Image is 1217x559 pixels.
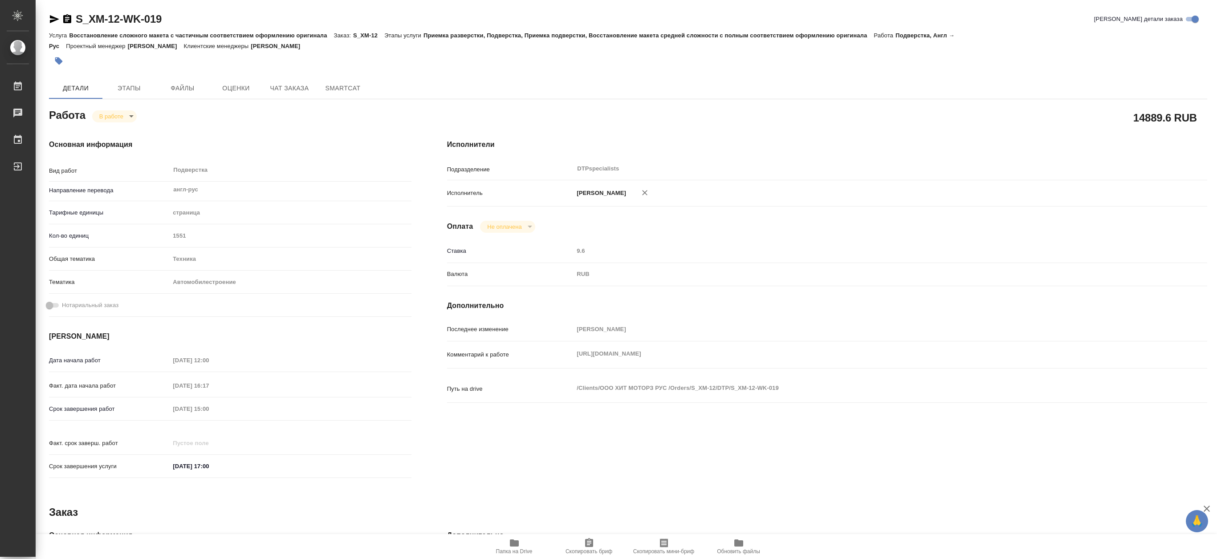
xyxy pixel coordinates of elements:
[447,189,574,198] p: Исполнитель
[62,301,118,310] span: Нотариальный заказ
[170,379,248,392] input: Пустое поле
[447,270,574,279] p: Валюта
[49,505,78,519] h2: Заказ
[1189,512,1205,531] span: 🙏
[49,208,170,217] p: Тарифные единицы
[49,405,170,413] p: Срок завершения работ
[49,439,170,448] p: Факт. срок заверш. работ
[170,205,411,220] div: страница
[574,244,1144,257] input: Пустое поле
[423,32,874,39] p: Приемка разверстки, Подверстка, Приемка подверстки, Восстановление макета средней сложности с пол...
[170,229,411,242] input: Пустое поле
[574,323,1144,336] input: Пустое поле
[49,530,411,541] h4: Основная информация
[480,221,535,233] div: В работе
[447,325,574,334] p: Последнее изменение
[496,548,533,555] span: Папка на Drive
[447,385,574,393] p: Путь на drive
[49,381,170,390] p: Факт. дата начала работ
[322,83,364,94] span: SmartCat
[184,43,251,49] p: Клиентские менеджеры
[1186,510,1208,532] button: 🙏
[161,83,204,94] span: Файлы
[353,32,384,39] p: S_XM-12
[49,255,170,263] p: Общая тематика
[49,231,170,240] p: Кол-во единиц
[268,83,311,94] span: Чат заказа
[633,548,694,555] span: Скопировать мини-бриф
[251,43,307,49] p: [PERSON_NAME]
[552,534,627,559] button: Скопировать бриф
[76,13,162,25] a: S_XM-12-WK-019
[49,166,170,175] p: Вид работ
[701,534,776,559] button: Обновить файлы
[484,223,524,231] button: Не оплачена
[49,106,85,122] h2: Работа
[108,83,151,94] span: Этапы
[49,139,411,150] h4: Основная информация
[447,300,1207,311] h4: Дополнительно
[384,32,423,39] p: Этапы услуги
[447,247,574,255] p: Ставка
[170,437,248,450] input: Пустое поле
[334,32,353,39] p: Заказ:
[97,113,126,120] button: В работе
[170,251,411,267] div: Техника
[49,462,170,471] p: Срок завершения услуги
[574,189,626,198] p: [PERSON_NAME]
[717,548,760,555] span: Обновить файлы
[447,165,574,174] p: Подразделение
[447,221,473,232] h4: Оплата
[1133,110,1197,125] h2: 14889.6 RUB
[170,275,411,290] div: Автомобилестроение
[566,548,612,555] span: Скопировать бриф
[574,381,1144,396] textarea: /Clients/ООО ХИТ МОТОРЗ РУС /Orders/S_XM-12/DTP/S_XM-12-WK-019
[92,110,137,122] div: В работе
[49,32,69,39] p: Услуга
[49,186,170,195] p: Направление перевода
[1094,15,1183,24] span: [PERSON_NAME] детали заказа
[54,83,97,94] span: Детали
[874,32,895,39] p: Работа
[447,530,1207,541] h4: Дополнительно
[215,83,257,94] span: Оценки
[49,14,60,24] button: Скопировать ссылку для ЯМессенджера
[49,356,170,365] p: Дата начала работ
[477,534,552,559] button: Папка на Drive
[49,331,411,342] h4: [PERSON_NAME]
[69,32,334,39] p: Восстановление сложного макета с частичным соответствием оформлению оригинала
[170,402,248,415] input: Пустое поле
[635,183,655,203] button: Удалить исполнителя
[574,267,1144,282] div: RUB
[574,346,1144,361] textarea: [URL][DOMAIN_NAME]
[447,139,1207,150] h4: Исполнители
[49,51,69,71] button: Добавить тэг
[128,43,184,49] p: [PERSON_NAME]
[627,534,701,559] button: Скопировать мини-бриф
[66,43,127,49] p: Проектный менеджер
[170,354,248,367] input: Пустое поле
[170,460,248,473] input: ✎ Введи что-нибудь
[62,14,73,24] button: Скопировать ссылку
[49,278,170,287] p: Тематика
[447,350,574,359] p: Комментарий к работе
